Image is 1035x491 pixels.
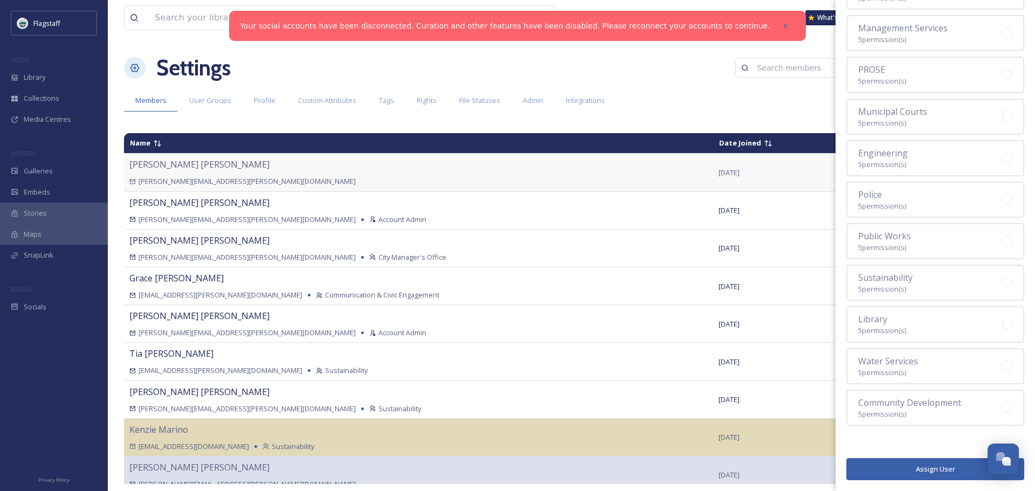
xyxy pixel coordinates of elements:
[189,95,231,106] span: User Groups
[378,404,421,414] span: Sustainability
[129,310,270,322] span: [PERSON_NAME] [PERSON_NAME]
[523,95,543,106] span: Admin
[129,272,224,284] span: Grace [PERSON_NAME]
[858,368,906,377] span: 5 permission(s)
[719,281,740,291] span: [DATE]
[846,458,1024,480] button: Assign User
[858,34,906,44] span: 5 permission(s)
[858,355,918,367] span: Water Services
[11,149,36,157] span: WIDGETS
[566,95,605,106] span: Integrations
[24,187,50,197] span: Embeds
[272,441,314,452] span: Sustainability
[719,243,740,253] span: [DATE]
[129,424,188,435] span: Kenzie Marino
[139,441,249,452] span: [EMAIL_ADDRESS][DOMAIN_NAME]
[24,302,46,312] span: Socials
[831,134,964,153] td: Sort descending
[486,7,549,28] a: View all files
[719,319,740,329] span: [DATE]
[988,444,1019,475] button: Open Chat
[24,114,71,125] span: Media Centres
[325,365,368,376] span: Sustainability
[129,348,213,359] span: Tia [PERSON_NAME]
[858,272,913,283] span: Sustainability
[24,229,42,239] span: Maps
[139,479,356,489] span: [PERSON_NAME][EMAIL_ADDRESS][PERSON_NAME][DOMAIN_NAME]
[719,357,740,366] span: [DATE]
[139,404,356,414] span: [PERSON_NAME][EMAIL_ADDRESS][PERSON_NAME][DOMAIN_NAME]
[129,158,270,170] span: [PERSON_NAME] [PERSON_NAME]
[139,328,356,338] span: [PERSON_NAME][EMAIL_ADDRESS][PERSON_NAME][DOMAIN_NAME]
[38,476,70,483] span: Privacy Policy
[17,18,28,29] img: images%20%282%29.jpeg
[378,328,426,338] span: Account Admin
[139,290,302,300] span: [EMAIL_ADDRESS][PERSON_NAME][DOMAIN_NAME]
[858,64,885,75] span: PROSE
[858,230,911,242] span: Public Works
[24,93,59,103] span: Collections
[719,205,740,215] span: [DATE]
[805,10,859,25] a: What's New
[33,18,60,28] span: Flagstaff
[24,72,45,82] span: Library
[719,138,761,148] span: Date Joined
[11,56,30,64] span: MEDIA
[156,52,231,84] h1: Settings
[379,95,394,106] span: Tags
[135,95,167,106] span: Members
[858,106,927,117] span: Municipal Courts
[240,20,770,32] a: Your social accounts have been disconnected. Curation and other features have been disabled. Plea...
[858,397,961,409] span: Community Development
[719,432,740,442] span: [DATE]
[751,57,856,79] input: Search members
[417,95,437,106] span: Rights
[858,243,906,252] span: 5 permission(s)
[719,168,740,177] span: [DATE]
[130,138,150,148] span: Name
[858,160,906,169] span: 5 permission(s)
[719,395,740,404] span: [DATE]
[858,313,887,325] span: Library
[24,166,53,176] span: Galleries
[858,326,906,335] span: 5 permission(s)
[129,461,270,473] span: [PERSON_NAME] [PERSON_NAME]
[378,215,426,225] span: Account Admin
[858,284,906,294] span: 5 permission(s)
[858,76,906,86] span: 5 permission(s)
[298,95,356,106] span: Custom Attributes
[858,201,906,211] span: 5 permission(s)
[858,409,906,419] span: 5 permission(s)
[139,176,356,186] span: [PERSON_NAME][EMAIL_ADDRESS][PERSON_NAME][DOMAIN_NAME]
[378,252,446,262] span: City Manager's Office
[129,197,270,209] span: [PERSON_NAME] [PERSON_NAME]
[24,208,47,218] span: Stories
[719,470,740,480] span: [DATE]
[38,473,70,486] a: Privacy Policy
[714,134,830,153] td: Sort ascending
[129,234,270,246] span: [PERSON_NAME] [PERSON_NAME]
[125,134,713,153] td: Sort descending
[139,252,356,262] span: [PERSON_NAME][EMAIL_ADDRESS][PERSON_NAME][DOMAIN_NAME]
[139,365,302,376] span: [EMAIL_ADDRESS][PERSON_NAME][DOMAIN_NAME]
[858,118,906,128] span: 5 permission(s)
[459,95,500,106] span: File Statuses
[24,250,53,260] span: SnapLink
[858,22,948,34] span: Management Services
[254,95,275,106] span: Profile
[129,386,270,398] span: [PERSON_NAME] [PERSON_NAME]
[11,285,32,293] span: SOCIALS
[139,215,356,225] span: [PERSON_NAME][EMAIL_ADDRESS][PERSON_NAME][DOMAIN_NAME]
[149,6,467,30] input: Search your library
[858,147,908,159] span: Engineering
[325,290,439,300] span: Communication & Civic Engagement
[858,189,882,200] span: Police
